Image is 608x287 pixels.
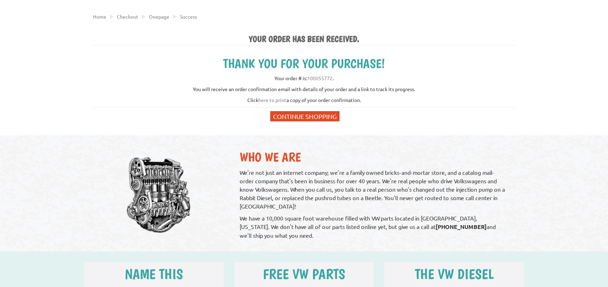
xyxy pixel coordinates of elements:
[243,266,366,282] h5: free vw parts
[240,214,508,240] p: We have a 10,000 square foot warehouse filled with VW parts located in [GEOGRAPHIC_DATA], [US_STA...
[240,149,508,165] h2: Who We Are
[149,13,169,20] a: Onepage
[258,97,286,103] a: here to print
[270,111,340,121] button: Continue Shopping
[117,13,138,20] a: Checkout
[93,96,515,104] p: Click a copy of your order confirmation.
[93,85,515,93] p: You will receive an order confirmation email with details of your order and a link to track its p...
[93,56,515,71] h2: Thank you for your purchase!
[436,223,487,230] strong: [PHONE_NUMBER]
[240,168,508,210] p: We're not just an internet company; we're a family owned bricks-and-mortar store, and a catalog m...
[180,13,197,20] a: Success
[93,34,515,45] h1: Your order has been received.
[93,75,515,82] p: Your order # is: .
[93,13,106,20] a: Home
[93,266,215,282] h5: Name this
[307,75,332,81] a: 100055772
[393,266,515,282] h5: The VW Diesel
[273,113,337,120] span: Continue Shopping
